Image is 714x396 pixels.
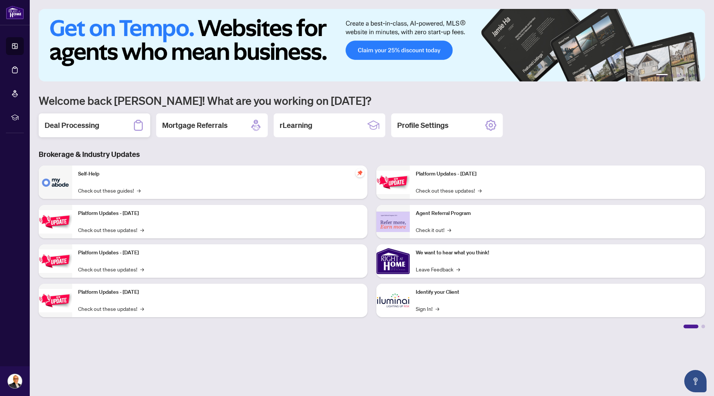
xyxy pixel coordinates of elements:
[39,9,705,81] img: Slide 0
[376,244,410,278] img: We want to hear what you think!
[416,288,699,296] p: Identify your Client
[435,305,439,313] span: →
[416,170,699,178] p: Platform Updates - [DATE]
[280,120,312,131] h2: rLearning
[695,74,698,77] button: 6
[416,249,699,257] p: We want to hear what you think!
[416,226,451,234] a: Check it out!→
[656,74,668,77] button: 1
[39,210,72,234] img: Platform Updates - September 16, 2025
[78,209,361,218] p: Platform Updates - [DATE]
[356,168,364,177] span: pushpin
[677,74,680,77] button: 3
[39,249,72,273] img: Platform Updates - July 21, 2025
[397,120,448,131] h2: Profile Settings
[140,305,144,313] span: →
[416,265,460,273] a: Leave Feedback→
[416,209,699,218] p: Agent Referral Program
[8,374,22,388] img: Profile Icon
[376,171,410,194] img: Platform Updates - June 23, 2025
[78,170,361,178] p: Self-Help
[671,74,674,77] button: 2
[39,93,705,107] h1: Welcome back [PERSON_NAME]! What are you working on [DATE]?
[689,74,692,77] button: 5
[162,120,228,131] h2: Mortgage Referrals
[684,370,707,392] button: Open asap
[376,284,410,317] img: Identify your Client
[456,265,460,273] span: →
[78,305,144,313] a: Check out these updates!→
[140,265,144,273] span: →
[78,186,141,194] a: Check out these guides!→
[683,74,686,77] button: 4
[45,120,99,131] h2: Deal Processing
[78,288,361,296] p: Platform Updates - [DATE]
[416,305,439,313] a: Sign In!→
[39,149,705,160] h3: Brokerage & Industry Updates
[78,249,361,257] p: Platform Updates - [DATE]
[376,212,410,232] img: Agent Referral Program
[478,186,482,194] span: →
[137,186,141,194] span: →
[416,186,482,194] a: Check out these updates!→
[140,226,144,234] span: →
[78,226,144,234] a: Check out these updates!→
[78,265,144,273] a: Check out these updates!→
[39,289,72,312] img: Platform Updates - July 8, 2025
[6,6,24,19] img: logo
[447,226,451,234] span: →
[39,165,72,199] img: Self-Help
